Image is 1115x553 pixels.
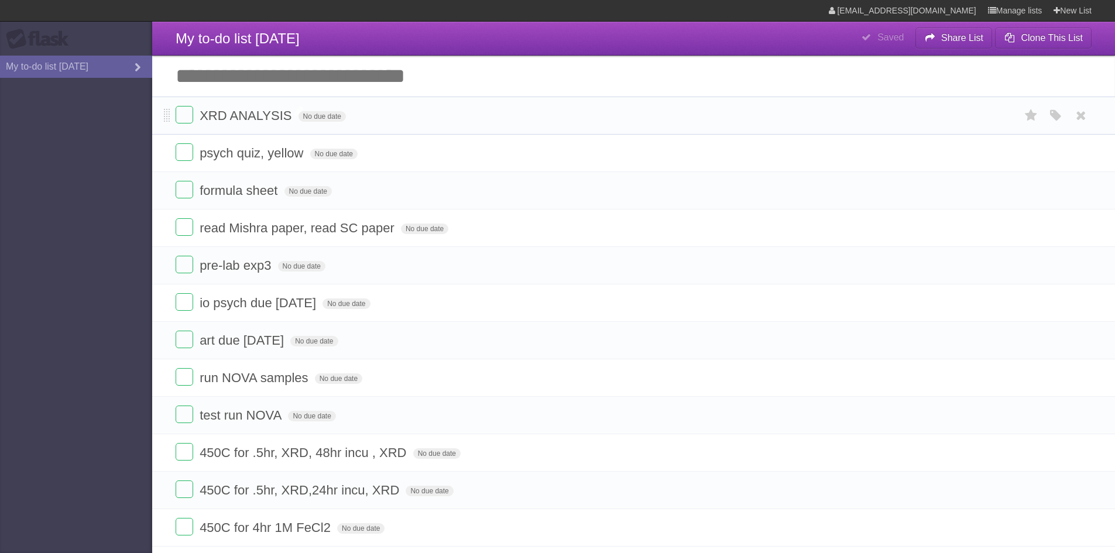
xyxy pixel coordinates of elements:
[176,218,193,236] label: Done
[200,483,402,497] span: 450C for .5hr, XRD,24hr incu, XRD
[200,520,334,535] span: 450C for 4hr 1M FeCl2
[413,448,461,459] span: No due date
[176,293,193,311] label: Done
[290,336,338,346] span: No due date
[176,106,193,123] label: Done
[995,28,1092,49] button: Clone This List
[176,443,193,461] label: Done
[200,296,319,310] span: io psych due [DATE]
[176,143,193,161] label: Done
[915,28,993,49] button: Share List
[200,408,284,423] span: test run NOVA
[176,331,193,348] label: Done
[1021,33,1083,43] b: Clone This List
[176,480,193,498] label: Done
[337,523,385,534] span: No due date
[315,373,362,384] span: No due date
[310,149,358,159] span: No due date
[323,298,370,309] span: No due date
[1020,106,1042,125] label: Star task
[176,30,300,46] span: My to-do list [DATE]
[200,221,397,235] span: read Mishra paper, read SC paper
[299,111,346,122] span: No due date
[200,258,274,273] span: pre-lab exp3
[288,411,335,421] span: No due date
[200,370,311,385] span: run NOVA samples
[200,333,287,348] span: art due [DATE]
[176,406,193,423] label: Done
[200,108,294,123] span: XRD ANALYSIS
[176,256,193,273] label: Done
[6,29,76,50] div: Flask
[401,224,448,234] span: No due date
[877,32,904,42] b: Saved
[278,261,325,272] span: No due date
[284,186,332,197] span: No due date
[200,146,306,160] span: psych quiz, yellow
[176,518,193,535] label: Done
[406,486,453,496] span: No due date
[176,181,193,198] label: Done
[941,33,983,43] b: Share List
[176,368,193,386] label: Done
[200,183,280,198] span: formula sheet
[200,445,409,460] span: 450C for .5hr, XRD, 48hr incu , XRD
